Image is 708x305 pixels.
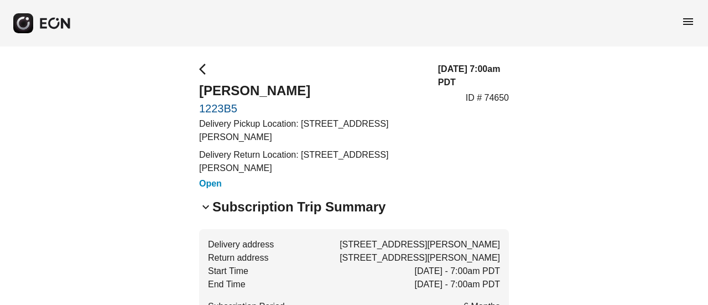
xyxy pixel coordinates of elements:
[208,238,274,251] span: Delivery address
[208,251,268,265] span: Return address
[208,265,248,278] span: Start Time
[340,251,500,265] span: [STREET_ADDRESS][PERSON_NAME]
[199,117,425,144] p: Delivery Pickup Location: [STREET_ADDRESS][PERSON_NAME]
[340,238,500,251] span: [STREET_ADDRESS][PERSON_NAME]
[212,198,386,216] h2: Subscription Trip Summary
[415,278,500,291] span: [DATE] - 7:00am PDT
[199,148,425,175] p: Delivery Return Location: [STREET_ADDRESS][PERSON_NAME]
[199,200,212,214] span: keyboard_arrow_down
[415,265,500,278] span: [DATE] - 7:00am PDT
[199,63,212,76] span: arrow_back_ios
[466,91,509,105] p: ID # 74650
[199,102,425,115] a: 1223B5
[208,278,246,291] span: End Time
[438,63,509,89] h3: [DATE] 7:00am PDT
[199,177,425,190] h3: Open
[199,82,425,100] h2: [PERSON_NAME]
[681,15,695,28] span: menu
